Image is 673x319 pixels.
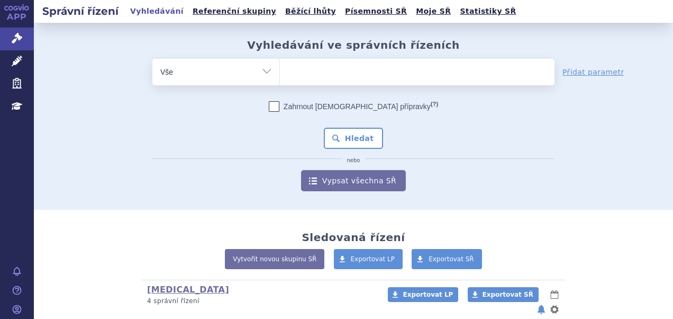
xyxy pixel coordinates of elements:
a: Písemnosti SŘ [342,4,410,19]
abbr: (?) [431,101,438,108]
button: lhůty [549,288,560,301]
h2: Vyhledávání ve správních řízeních [247,39,460,51]
a: Vypsat všechna SŘ [301,170,406,191]
a: [MEDICAL_DATA] [147,285,229,295]
span: Exportovat LP [403,291,453,298]
a: Vytvořit novou skupinu SŘ [225,249,324,269]
a: Statistiky SŘ [457,4,519,19]
a: Exportovat SŘ [412,249,482,269]
a: Exportovat LP [334,249,403,269]
i: nebo [342,157,366,164]
span: Exportovat LP [351,255,395,263]
span: Exportovat SŘ [429,255,474,263]
a: Přidat parametr [562,67,624,77]
a: Vyhledávání [127,4,187,19]
button: nastavení [549,303,560,316]
p: 4 správní řízení [147,297,374,306]
button: notifikace [536,303,547,316]
span: Exportovat SŘ [483,291,533,298]
h2: Sledovaná řízení [302,231,405,244]
a: Referenční skupiny [189,4,279,19]
a: Běžící lhůty [282,4,339,19]
label: Zahrnout [DEMOGRAPHIC_DATA] přípravky [269,101,438,112]
h2: Správní řízení [34,4,127,19]
a: Exportovat LP [388,287,458,302]
a: Exportovat SŘ [468,287,539,302]
button: Hledat [324,128,384,149]
a: Moje SŘ [413,4,454,19]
